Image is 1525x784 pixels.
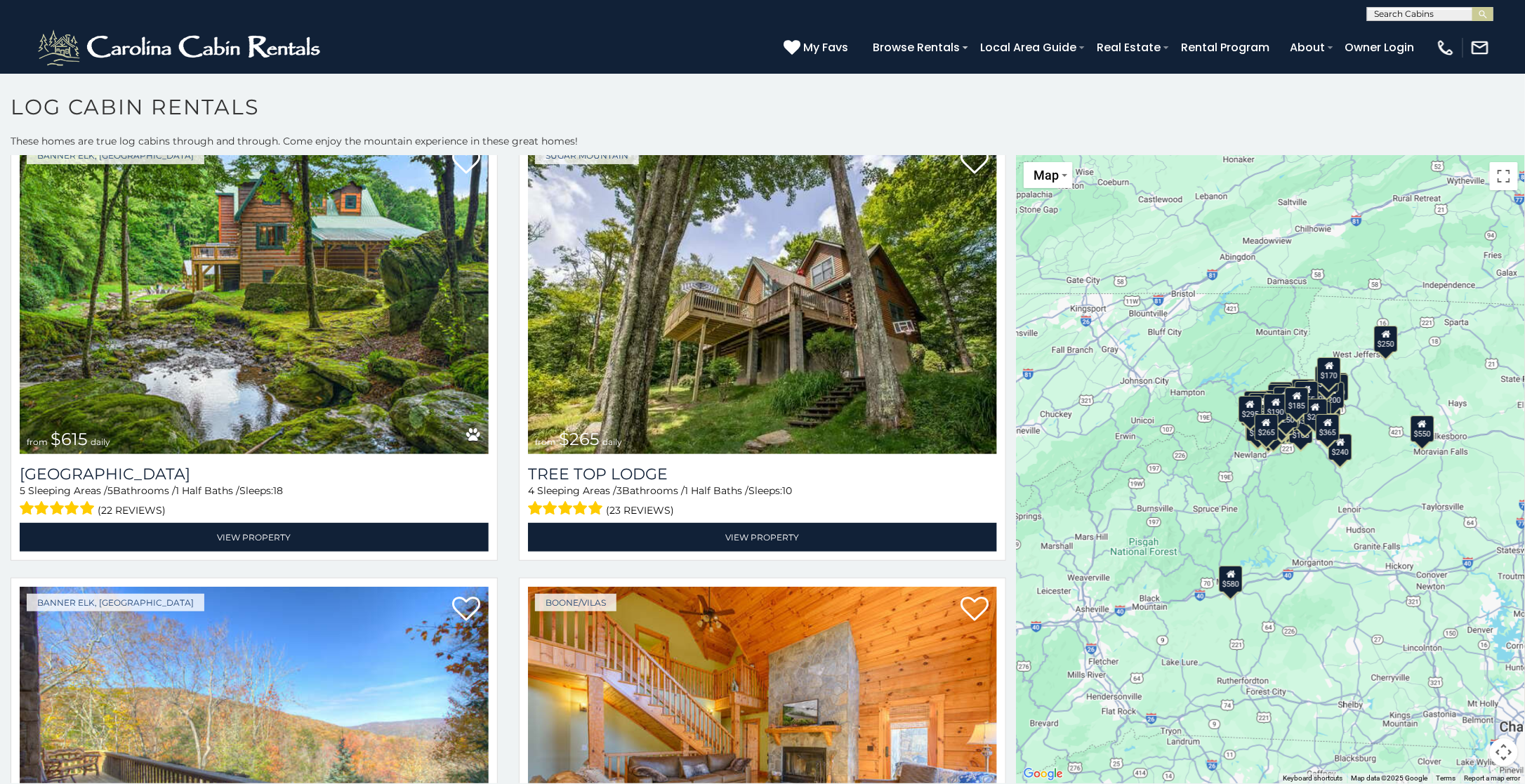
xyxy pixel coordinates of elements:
[176,484,239,497] span: 1 Half Baths /
[784,39,852,57] a: My Favs
[1338,35,1422,60] a: Owner Login
[273,484,283,497] span: 18
[1292,378,1316,405] div: $320
[1437,774,1456,782] a: Terms (opens in new tab)
[1269,381,1293,408] div: $305
[960,148,989,178] a: Add to favorites
[1246,415,1270,441] div: $225
[528,484,997,519] div: Sleeping Areas / Bathrooms / Sleeps:
[559,429,600,449] span: $265
[1034,168,1059,182] span: Map
[616,484,622,497] span: 3
[27,147,204,164] a: Banner Elk, [GEOGRAPHIC_DATA]
[1255,413,1279,440] div: $265
[1304,399,1328,425] div: $260
[685,484,748,497] span: 1 Half Baths /
[1316,413,1340,440] div: $365
[1244,391,1268,418] div: $180
[1262,418,1286,444] div: $195
[535,594,616,611] a: Boone/Vilas
[1411,415,1434,441] div: $550
[1436,38,1455,58] img: phone-regular-white.png
[803,39,848,56] span: My Favs
[1465,774,1521,782] a: Report a map error
[528,523,997,552] a: View Property
[1257,418,1281,444] div: $350
[1239,396,1262,423] div: $295
[1315,366,1339,392] div: $125
[1174,35,1276,60] a: Rental Program
[1328,433,1352,460] div: $240
[1317,357,1341,384] div: $170
[1283,773,1343,783] button: Keyboard shortcuts
[20,140,489,454] img: Eagle Ridge Falls
[20,484,25,497] span: 5
[528,465,997,484] a: Tree Top Lodge
[1285,387,1309,414] div: $185
[20,140,489,454] a: Eagle Ridge Falls from $615 daily
[35,27,326,69] img: White-1-2.png
[1020,765,1067,783] a: Open this area in Google Maps (opens a new window)
[1321,381,1345,408] div: $200
[1024,162,1073,188] button: Change map style
[1276,408,1300,435] div: $195
[20,523,489,552] a: View Property
[1352,774,1428,782] span: Map data ©2025 Google
[1270,407,1294,434] div: $230
[91,437,110,447] span: daily
[1293,403,1317,430] div: $315
[1490,738,1518,766] button: Map camera controls
[973,35,1083,60] a: Local Area Guide
[1283,35,1332,60] a: About
[1264,394,1288,420] div: $190
[20,465,489,484] h3: Eagle Ridge Falls
[866,35,967,60] a: Browse Rentals
[782,484,792,497] span: 10
[607,501,675,519] span: (23 reviews)
[27,594,204,611] a: Banner Elk, [GEOGRAPHIC_DATA]
[1289,416,1313,443] div: $165
[1374,325,1398,352] div: $250
[98,501,166,519] span: (22 reviews)
[535,437,556,447] span: from
[1020,765,1067,783] img: Google
[20,465,489,484] a: [GEOGRAPHIC_DATA]
[528,140,997,454] img: Tree Top Lodge
[960,595,989,625] a: Add to favorites
[528,484,534,497] span: 4
[528,140,997,454] a: Tree Top Lodge from $265 daily
[1246,414,1269,441] div: $420
[602,437,622,447] span: daily
[1274,386,1298,413] div: $229
[20,484,489,519] div: Sleeping Areas / Bathrooms / Sleeps:
[535,147,639,164] a: Sugar Mountain
[1274,401,1298,428] div: $250
[452,148,480,178] a: Add to favorites
[1268,383,1292,410] div: $245
[1090,35,1168,60] a: Real Estate
[51,429,88,449] span: $615
[1219,565,1243,592] div: $580
[1295,381,1319,408] div: $255
[452,595,480,625] a: Add to favorites
[27,437,48,447] span: from
[1249,393,1273,420] div: $395
[1270,408,1294,435] div: $240
[1259,390,1283,416] div: $385
[1490,162,1518,190] button: Toggle fullscreen view
[1470,38,1490,58] img: mail-regular-white.png
[107,484,113,497] span: 5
